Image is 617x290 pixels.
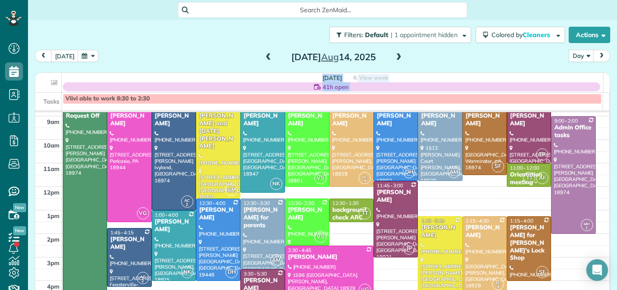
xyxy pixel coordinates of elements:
span: AM [448,166,460,178]
span: 12:30 - 1:30 [332,200,359,206]
span: TT [523,172,535,184]
span: 2:30 - 4:45 [288,247,312,253]
span: New [13,203,26,212]
span: 12pm [43,189,60,196]
div: [PERSON_NAME] [110,112,149,128]
span: Aug [321,51,339,62]
button: Filters: Default | 1 appointment hidden [329,27,471,43]
div: Open Intercom Messenger [586,259,608,281]
div: [PERSON_NAME] [421,112,459,128]
span: Default [365,31,389,39]
div: [PERSON_NAME] [288,112,327,128]
span: 1:00 - 4:00 [155,212,178,218]
span: AC [184,198,190,203]
div: background check ARC Lab - Arcpoint Labs [332,206,371,244]
span: 11:45 - 3:00 [377,182,403,189]
span: DH [225,266,238,278]
span: Filters: [344,31,363,39]
span: SF [492,160,504,172]
span: TP [403,242,415,255]
span: 2pm [47,236,60,243]
span: 1:45 - 4:15 [110,229,134,236]
div: [PERSON_NAME] [465,224,504,239]
span: Viivi able to work 8:30 to 2:30 [65,95,150,102]
span: Cleaners [523,31,552,39]
span: 3:30 - 5:30 [243,271,267,277]
div: [PERSON_NAME] [288,206,327,222]
span: AL [495,280,500,285]
span: NK [270,178,282,190]
span: TP [536,148,548,161]
button: Actions [569,27,610,43]
div: [PERSON_NAME] [154,218,193,233]
span: 1pm [47,212,60,219]
div: [PERSON_NAME] [199,206,238,222]
span: 1:15 - 5:30 [421,218,444,224]
span: NK [181,266,193,278]
div: Admin Office tasks [554,124,593,139]
span: 4pm [47,283,60,290]
div: Orientation meeting - Maid For You [509,171,548,194]
button: Day [569,50,594,62]
span: 10am [43,142,60,149]
div: [PERSON_NAME] [376,112,415,128]
div: [PERSON_NAME] [243,112,282,128]
span: VG [137,207,149,219]
small: 4 [359,177,370,185]
span: AL [362,174,367,179]
div: [PERSON_NAME] [288,253,371,261]
small: 2 [182,200,193,209]
div: [PERSON_NAME] [332,112,371,128]
span: MH [584,221,590,226]
button: next [593,50,610,62]
span: 12:30 - 4:00 [199,200,225,206]
h2: [DATE] 14, 2025 [277,52,390,62]
div: [PERSON_NAME] [154,112,193,128]
span: 11am [43,165,60,172]
span: AF [536,172,548,184]
div: Request Off [65,112,104,120]
span: View week [359,74,388,81]
button: prev [35,50,52,62]
button: [DATE] [51,50,79,62]
div: [PERSON_NAME] [509,112,548,128]
span: 9am [47,118,60,125]
a: Filters: Default | 1 appointment hidden [325,27,471,43]
small: 2 [137,277,149,285]
div: [PERSON_NAME] for parents [243,206,282,229]
div: [PERSON_NAME] for [PERSON_NAME]'s Lock Shop [509,224,548,262]
span: | 1 appointment hidden [391,31,458,39]
div: [PERSON_NAME] [376,189,415,204]
div: [PERSON_NAME] [110,236,149,251]
span: 12:30 - 3:30 [243,200,270,206]
span: VS [314,172,327,184]
button: Colored byCleaners [476,27,565,43]
span: 12:30 - 2:30 [288,200,314,206]
span: [DATE] [323,74,342,81]
div: [PERSON_NAME] [465,112,504,128]
span: 9:00 - 2:00 [554,118,578,124]
span: SF [536,266,548,278]
span: 1:15 - 4:30 [466,218,489,224]
span: 11:00 - 12:00 [510,165,539,171]
div: [PERSON_NAME] and [DATE][PERSON_NAME] [199,112,238,150]
span: New [13,226,26,235]
div: [PERSON_NAME] [421,224,459,239]
span: SM [225,184,238,196]
span: TT [359,207,371,219]
span: AM [270,254,282,266]
span: DH [403,166,415,178]
span: 41h open [323,82,349,91]
small: 1 [581,224,593,233]
span: 3pm [47,259,60,266]
span: 1:15 - 4:00 [510,218,533,224]
span: AC [140,274,145,279]
span: Colored by [491,31,553,39]
span: VS [314,231,327,243]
